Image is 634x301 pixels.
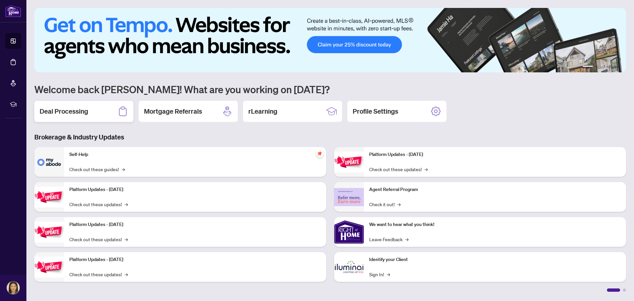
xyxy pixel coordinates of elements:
[596,66,598,68] button: 2
[612,66,614,68] button: 5
[248,107,277,116] h2: rLearning
[40,107,88,116] h2: Deal Processing
[334,252,364,282] img: Identify your Client
[334,152,364,172] img: Platform Updates - June 23, 2025
[369,201,401,208] a: Check it out!→
[387,271,390,278] span: →
[69,271,128,278] a: Check out these updates!→
[424,166,428,173] span: →
[69,166,125,173] a: Check out these guides!→
[369,186,621,193] p: Agent Referral Program
[69,201,128,208] a: Check out these updates!→
[69,221,321,228] p: Platform Updates - [DATE]
[34,147,64,177] img: Self-Help
[34,222,64,243] img: Platform Updates - July 21, 2025
[34,8,626,72] img: Slide 0
[369,221,621,228] p: We want to hear what you think!
[34,132,626,142] h3: Brokerage & Industry Updates
[334,217,364,247] img: We want to hear what you think!
[316,150,324,158] span: pushpin
[144,107,202,116] h2: Mortgage Referrals
[69,186,321,193] p: Platform Updates - [DATE]
[34,187,64,207] img: Platform Updates - September 16, 2025
[69,236,128,243] a: Check out these updates!→
[369,256,621,263] p: Identify your Client
[369,151,621,158] p: Platform Updates - [DATE]
[353,107,398,116] h2: Profile Settings
[405,236,408,243] span: →
[369,271,390,278] a: Sign In!→
[124,271,128,278] span: →
[369,166,428,173] a: Check out these updates!→
[601,66,604,68] button: 3
[397,201,401,208] span: →
[124,236,128,243] span: →
[34,257,64,278] img: Platform Updates - July 8, 2025
[606,66,609,68] button: 4
[617,66,619,68] button: 6
[582,66,593,68] button: 1
[5,5,21,17] img: logo
[369,236,408,243] a: Leave Feedback→
[124,201,128,208] span: →
[608,278,627,298] button: Open asap
[7,282,19,294] img: Profile Icon
[334,188,364,206] img: Agent Referral Program
[69,256,321,263] p: Platform Updates - [DATE]
[34,83,626,95] h1: Welcome back [PERSON_NAME]! What are you working on [DATE]?
[122,166,125,173] span: →
[69,151,321,158] p: Self-Help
